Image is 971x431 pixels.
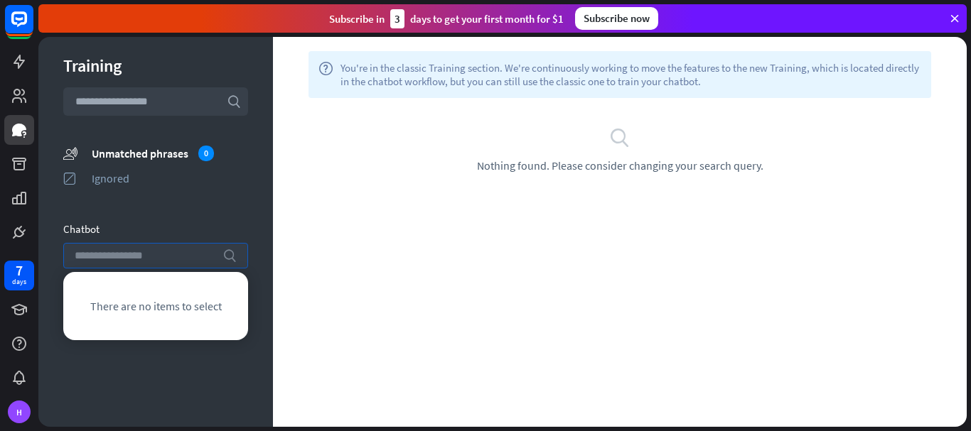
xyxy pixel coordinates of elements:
[8,400,31,423] div: H
[63,222,248,236] div: Chatbot
[477,158,763,173] span: Nothing found. Please consider changing your search query.
[63,146,77,160] i: unmatched_phrases
[609,126,631,148] i: search
[390,9,404,28] div: 3
[16,264,23,277] div: 7
[4,261,34,290] a: 7 days
[318,61,333,88] i: help
[340,61,921,88] span: You're in the classic Training section. We're continuously working to move the features to the ne...
[198,146,214,161] div: 0
[227,94,241,109] i: search
[12,277,26,287] div: days
[63,55,248,77] div: Training
[63,171,77,185] i: ignored
[222,249,237,263] i: search
[329,9,564,28] div: Subscribe in days to get your first month for $1
[11,6,54,48] button: Open LiveChat chat widget
[575,7,658,30] div: Subscribe now
[90,299,222,313] span: There are no items to select
[92,146,248,161] div: Unmatched phrases
[92,171,248,185] div: Ignored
